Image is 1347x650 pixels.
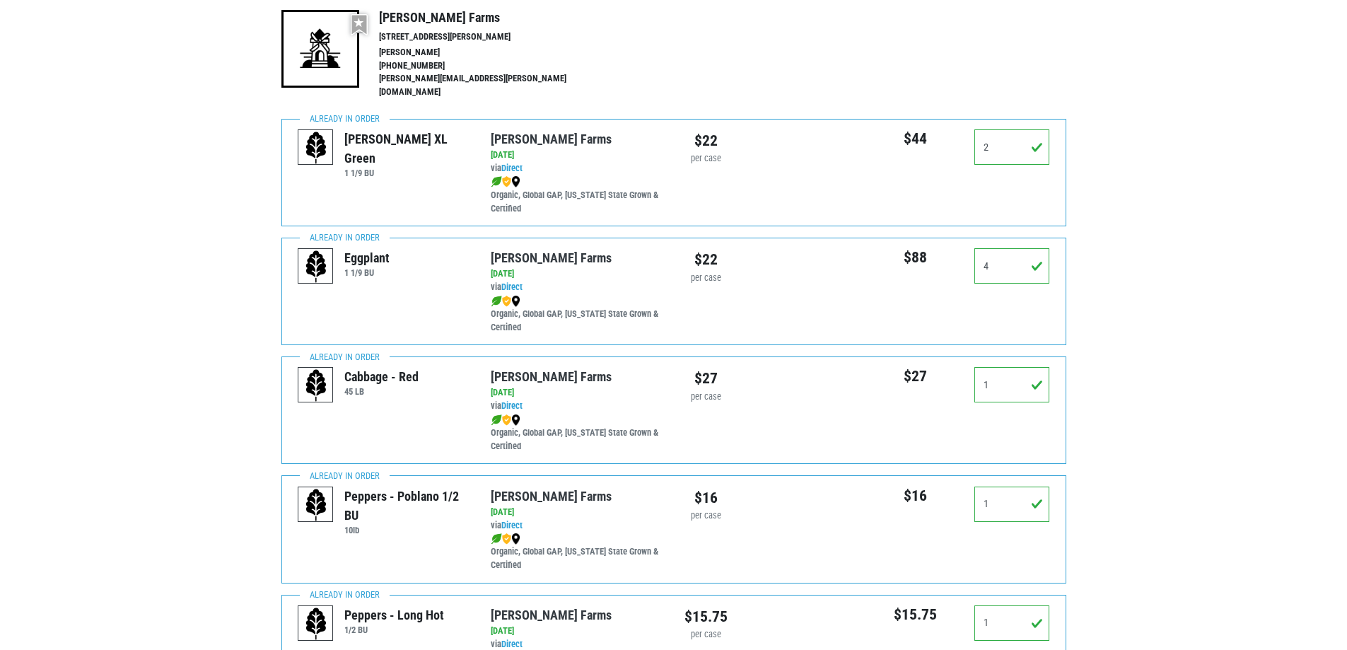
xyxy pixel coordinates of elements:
[298,487,334,523] img: placeholder-variety-43d6402dacf2d531de610a020419775a.svg
[379,59,597,73] li: [PHONE_NUMBER]
[684,152,728,166] div: per case
[344,625,444,635] h6: 1/2 BU
[491,533,663,573] div: Organic, Global GAP, [US_STATE] State Grown & Certified
[491,175,663,216] div: Organic, Global GAP, [US_STATE] State Grown & Certified
[491,414,502,426] img: leaf-e5c59151409436ccce96b2ca1b28e03c.png
[298,249,334,284] img: placeholder-variety-43d6402dacf2d531de610a020419775a.svg
[491,506,663,519] div: [DATE]
[502,296,511,307] img: safety-e55c860ca8c00a9c171001a62a92dabd.png
[491,625,663,638] div: [DATE]
[491,386,663,400] div: [DATE]
[511,296,520,307] img: map_marker-0e94453035b3232a4d21701695807de9.png
[491,250,612,265] a: [PERSON_NAME] Farms
[491,149,663,215] div: via
[877,367,953,385] h5: $27
[379,30,597,44] li: [STREET_ADDRESS][PERSON_NAME]
[877,605,953,624] h5: $15.75
[298,130,334,166] img: placeholder-variety-43d6402dacf2d531de610a020419775a.svg
[379,10,597,25] h4: [PERSON_NAME] Farms
[974,487,1050,522] input: Qty
[344,248,390,267] div: Eggplant
[684,605,728,628] div: $15.75
[511,414,520,426] img: map_marker-0e94453035b3232a4d21701695807de9.png
[344,386,419,397] h6: 45 LB
[974,367,1050,402] input: Qty
[511,533,520,545] img: map_marker-0e94453035b3232a4d21701695807de9.png
[502,533,511,545] img: safety-e55c860ca8c00a9c171001a62a92dabd.png
[491,533,502,545] img: leaf-e5c59151409436ccce96b2ca1b28e03c.png
[684,367,728,390] div: $27
[501,163,523,173] a: Direct
[502,414,511,426] img: safety-e55c860ca8c00a9c171001a62a92dabd.png
[684,509,728,523] div: per case
[344,168,470,178] h6: 1 1/9 BU
[877,248,953,267] h5: $88
[974,129,1050,165] input: Qty
[684,248,728,271] div: $22
[974,605,1050,641] input: Qty
[491,176,502,187] img: leaf-e5c59151409436ccce96b2ca1b28e03c.png
[344,525,470,535] h6: 10lb
[684,487,728,509] div: $16
[491,386,663,453] div: via
[491,489,612,504] a: [PERSON_NAME] Farms
[491,506,663,572] div: via
[877,129,953,148] h5: $44
[344,605,444,625] div: Peppers - Long Hot
[684,628,728,642] div: per case
[379,46,597,59] li: [PERSON_NAME]
[491,267,663,281] div: [DATE]
[281,10,359,88] img: 19-7441ae2ccb79c876ff41c34f3bd0da69.png
[491,608,612,622] a: [PERSON_NAME] Farms
[491,149,663,162] div: [DATE]
[511,176,520,187] img: map_marker-0e94453035b3232a4d21701695807de9.png
[501,639,523,649] a: Direct
[491,296,502,307] img: leaf-e5c59151409436ccce96b2ca1b28e03c.png
[501,282,523,292] a: Direct
[298,368,334,403] img: placeholder-variety-43d6402dacf2d531de610a020419775a.svg
[684,129,728,152] div: $22
[502,176,511,187] img: safety-e55c860ca8c00a9c171001a62a92dabd.png
[684,272,728,285] div: per case
[344,129,470,168] div: [PERSON_NAME] XL Green
[344,267,390,278] h6: 1 1/9 BU
[298,606,334,642] img: placeholder-variety-43d6402dacf2d531de610a020419775a.svg
[974,248,1050,284] input: Qty
[491,132,612,146] a: [PERSON_NAME] Farms
[344,367,419,386] div: Cabbage - Red
[344,487,470,525] div: Peppers - Poblano 1/2 BU
[491,369,612,384] a: [PERSON_NAME] Farms
[491,413,663,453] div: Organic, Global GAP, [US_STATE] State Grown & Certified
[379,72,597,99] li: [PERSON_NAME][EMAIL_ADDRESS][PERSON_NAME][DOMAIN_NAME]
[877,487,953,505] h5: $16
[684,390,728,404] div: per case
[491,294,663,335] div: Organic, Global GAP, [US_STATE] State Grown & Certified
[491,267,663,334] div: via
[501,520,523,530] a: Direct
[501,400,523,411] a: Direct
